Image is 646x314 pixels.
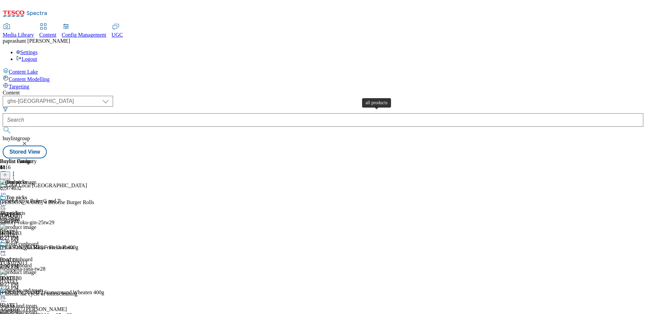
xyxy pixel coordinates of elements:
a: Config Management [62,24,106,38]
span: Config Management [62,32,106,38]
a: Media Library [3,24,34,38]
a: UGC [112,24,123,38]
span: Content Modelling [9,76,49,82]
div: Content [3,90,643,96]
span: Targeting [9,84,29,89]
a: Logout [16,56,37,62]
span: UGC [112,32,123,38]
input: Search [3,113,643,127]
a: Targeting [3,82,643,90]
span: prashant [PERSON_NAME] [8,38,70,44]
a: Content Modelling [3,75,643,82]
button: Stored View [3,146,47,158]
span: Media Library [3,32,34,38]
span: Content [39,32,57,38]
a: Settings [16,49,38,55]
svg: Search Filters [3,107,8,112]
span: Content Lake [9,69,38,75]
span: pa [3,38,8,44]
a: Content [39,24,57,38]
a: Content Lake [3,68,643,75]
span: buylistgroup [3,135,30,141]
